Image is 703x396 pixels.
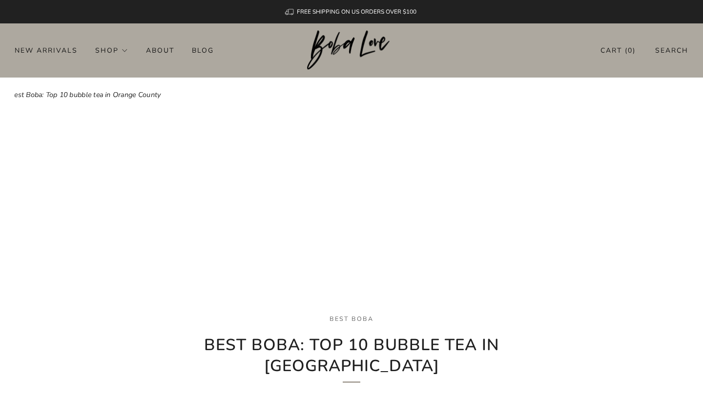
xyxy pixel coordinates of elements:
items-count: 0 [628,46,633,55]
a: Cart [600,42,636,59]
a: best boba [330,315,373,323]
a: Shop [95,42,128,58]
a: Blog [192,42,214,58]
a: Search [655,42,688,59]
img: Best Boba: Top 10 bubble tea in Orange County [15,92,688,331]
img: Boba Love [307,30,396,70]
h1: Best Boba: Top 10 bubble tea in [GEOGRAPHIC_DATA] [190,335,513,383]
a: New Arrivals [15,42,78,58]
a: Boba Love [307,30,396,71]
span: FREE SHIPPING ON US ORDERS OVER $100 [297,8,416,16]
a: About [146,42,174,58]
